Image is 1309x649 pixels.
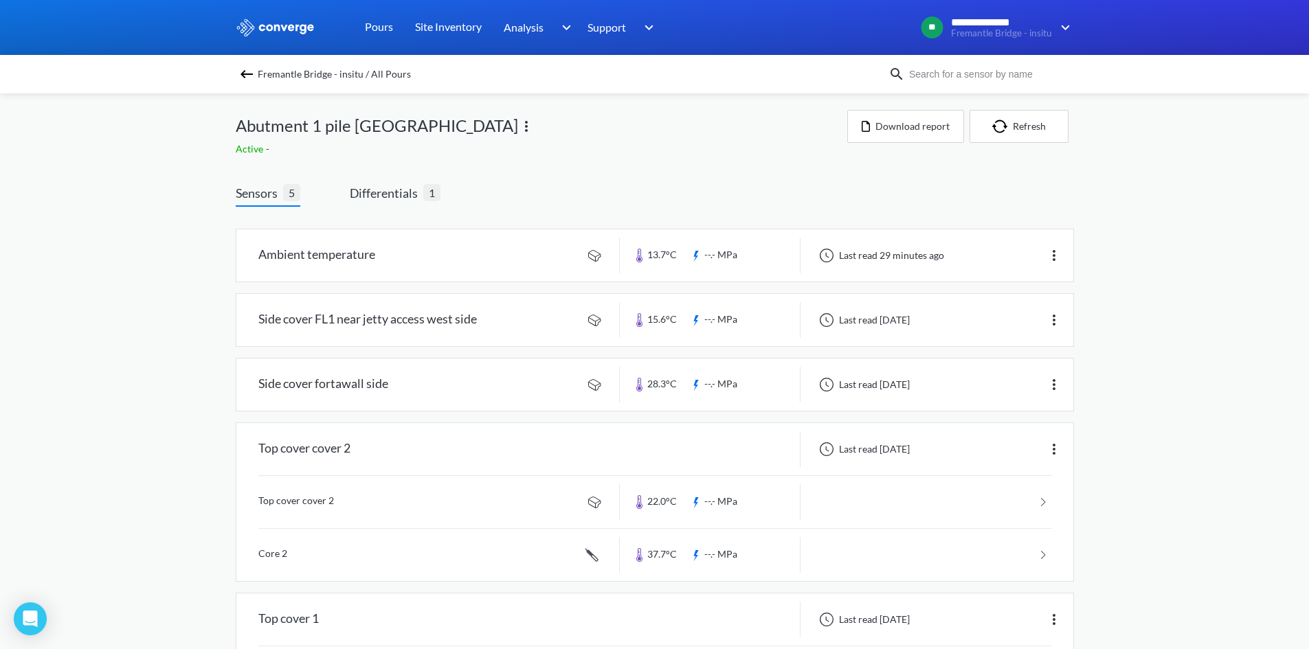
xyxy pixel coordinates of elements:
span: 5 [283,184,300,201]
span: Fremantle Bridge - insitu / All Pours [258,65,411,84]
img: backspace.svg [238,66,255,82]
img: more.svg [1046,312,1062,328]
img: downArrow.svg [636,19,658,36]
div: Last read [DATE] [812,611,914,628]
img: downArrow.svg [1052,19,1074,36]
span: Differentials [350,183,423,203]
img: downArrow.svg [552,19,574,36]
div: Top cover cover 2 [258,431,350,467]
span: 1 [423,184,440,201]
img: more.svg [1046,376,1062,393]
img: logo_ewhite.svg [236,19,315,36]
img: more.svg [1046,611,1062,628]
span: Support [588,19,626,36]
span: Fremantle Bridge - insitu [951,28,1052,38]
button: Refresh [970,110,1069,143]
span: Abutment 1 pile [GEOGRAPHIC_DATA] [236,113,518,139]
span: Active [236,143,266,155]
img: more.svg [518,118,535,135]
img: more.svg [1046,247,1062,264]
div: Open Intercom Messenger [14,602,47,635]
img: icon-refresh.svg [992,119,1013,133]
img: more.svg [1046,441,1062,457]
button: Download report [847,110,964,143]
input: Search for a sensor by name [905,67,1071,82]
img: icon-search.svg [888,66,905,82]
div: Last read [DATE] [812,441,914,457]
span: Analysis [504,19,544,36]
span: - [266,143,272,155]
img: icon-file.svg [862,121,870,132]
span: Sensors [236,183,283,203]
div: Top cover 1 [258,602,319,637]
